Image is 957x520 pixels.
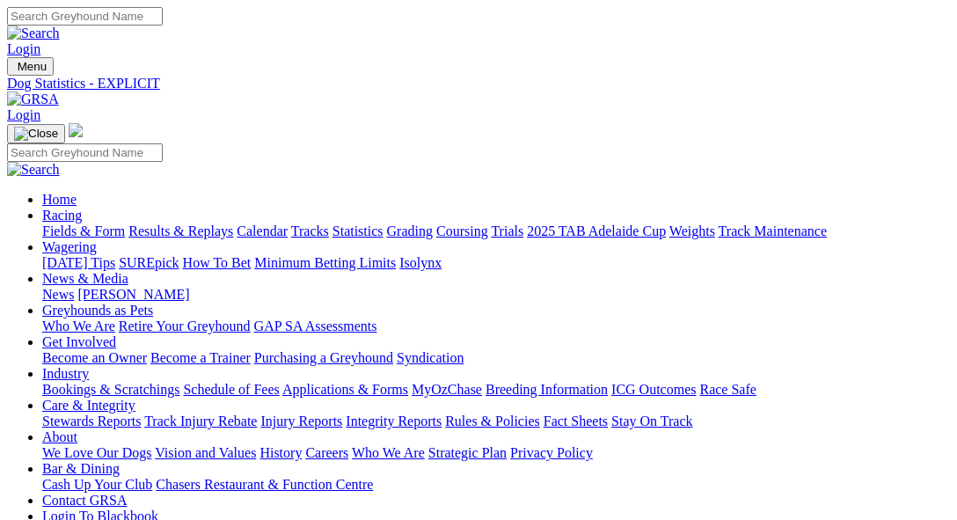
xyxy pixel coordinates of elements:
[527,223,666,238] a: 2025 TAB Adelaide Cup
[7,92,59,107] img: GRSA
[42,445,950,461] div: About
[42,255,950,271] div: Wagering
[436,223,488,238] a: Coursing
[69,123,83,137] img: logo-grsa-white.png
[42,223,125,238] a: Fields & Form
[42,493,127,508] a: Contact GRSA
[491,223,523,238] a: Trials
[237,223,288,238] a: Calendar
[611,382,696,397] a: ICG Outcomes
[7,107,40,122] a: Login
[42,208,82,223] a: Racing
[669,223,715,238] a: Weights
[42,319,950,334] div: Greyhounds as Pets
[719,223,827,238] a: Track Maintenance
[254,350,393,365] a: Purchasing a Greyhound
[42,271,128,286] a: News & Media
[155,445,256,460] a: Vision and Values
[77,287,189,302] a: [PERSON_NAME]
[486,382,608,397] a: Breeding Information
[42,287,74,302] a: News
[305,445,348,460] a: Careers
[7,41,40,56] a: Login
[128,223,233,238] a: Results & Replays
[699,382,756,397] a: Race Safe
[18,60,47,73] span: Menu
[7,76,950,92] a: Dog Statistics - EXPLICIT
[254,255,396,270] a: Minimum Betting Limits
[399,255,442,270] a: Isolynx
[42,319,115,333] a: Who We Are
[332,223,384,238] a: Statistics
[42,287,950,303] div: News & Media
[156,477,373,492] a: Chasers Restaurant & Function Centre
[42,366,89,381] a: Industry
[352,445,425,460] a: Who We Are
[42,223,950,239] div: Racing
[119,319,251,333] a: Retire Your Greyhound
[42,398,135,413] a: Care & Integrity
[42,382,950,398] div: Industry
[183,382,279,397] a: Schedule of Fees
[14,127,58,141] img: Close
[346,414,442,428] a: Integrity Reports
[42,239,97,254] a: Wagering
[42,334,116,349] a: Get Involved
[42,477,152,492] a: Cash Up Your Club
[397,350,464,365] a: Syndication
[42,414,950,429] div: Care & Integrity
[7,26,60,41] img: Search
[611,414,692,428] a: Stay On Track
[428,445,507,460] a: Strategic Plan
[259,445,302,460] a: History
[412,382,482,397] a: MyOzChase
[42,382,179,397] a: Bookings & Scratchings
[150,350,251,365] a: Become a Trainer
[42,477,950,493] div: Bar & Dining
[387,223,433,238] a: Grading
[7,7,163,26] input: Search
[254,319,377,333] a: GAP SA Assessments
[42,255,115,270] a: [DATE] Tips
[445,414,540,428] a: Rules & Policies
[42,303,153,318] a: Greyhounds as Pets
[42,429,77,444] a: About
[42,445,151,460] a: We Love Our Dogs
[7,162,60,178] img: Search
[291,223,329,238] a: Tracks
[144,414,257,428] a: Track Injury Rebate
[260,414,342,428] a: Injury Reports
[7,143,163,162] input: Search
[42,414,141,428] a: Stewards Reports
[183,255,252,270] a: How To Bet
[42,461,120,476] a: Bar & Dining
[510,445,593,460] a: Privacy Policy
[119,255,179,270] a: SUREpick
[42,350,147,365] a: Become an Owner
[282,382,408,397] a: Applications & Forms
[7,57,54,76] button: Toggle navigation
[42,350,950,366] div: Get Involved
[42,192,77,207] a: Home
[7,124,65,143] button: Toggle navigation
[544,414,608,428] a: Fact Sheets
